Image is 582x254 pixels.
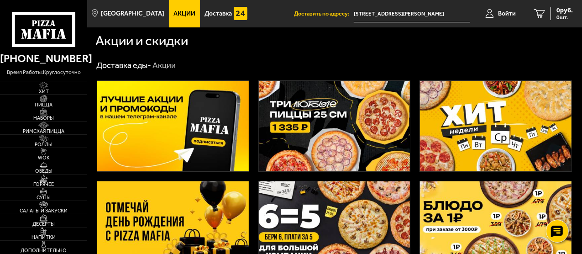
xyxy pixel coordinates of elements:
[354,5,470,22] input: Ваш адрес доставки
[152,60,176,71] div: Акции
[294,11,354,17] span: Доставить по адресу:
[204,11,232,17] span: Доставка
[556,15,573,20] span: 0 шт.
[96,60,151,70] a: Доставка еды-
[234,7,247,21] img: 15daf4d41897b9f0e9f617042186c801.svg
[173,11,195,17] span: Акции
[101,11,165,17] span: [GEOGRAPHIC_DATA]
[498,11,516,17] span: Войти
[556,7,573,14] span: 0 руб.
[95,34,188,48] h1: Акции и скидки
